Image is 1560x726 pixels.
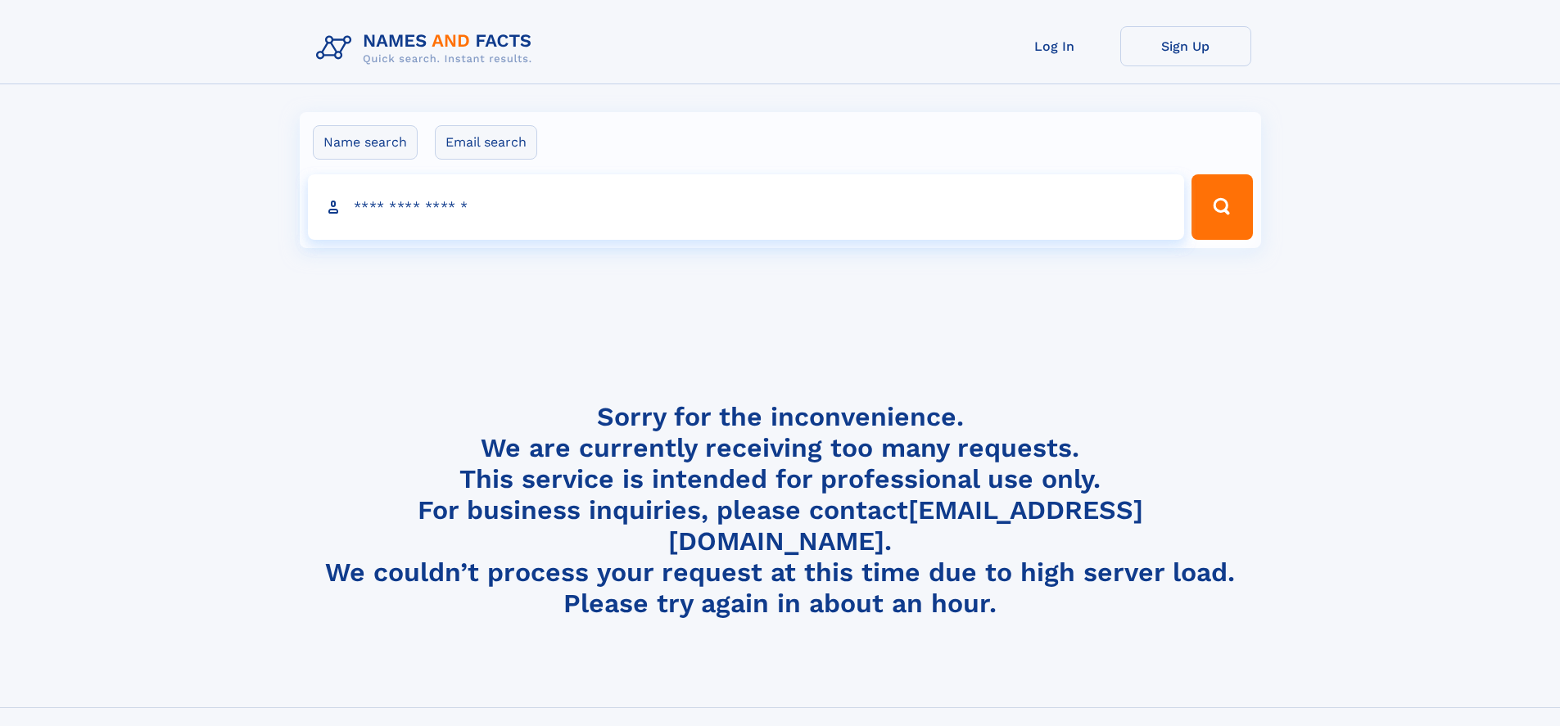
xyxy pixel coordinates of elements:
[435,125,537,160] label: Email search
[1191,174,1252,240] button: Search Button
[313,125,418,160] label: Name search
[668,494,1143,557] a: [EMAIL_ADDRESS][DOMAIN_NAME]
[310,26,545,70] img: Logo Names and Facts
[1120,26,1251,66] a: Sign Up
[310,401,1251,620] h4: Sorry for the inconvenience. We are currently receiving too many requests. This service is intend...
[308,174,1185,240] input: search input
[989,26,1120,66] a: Log In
